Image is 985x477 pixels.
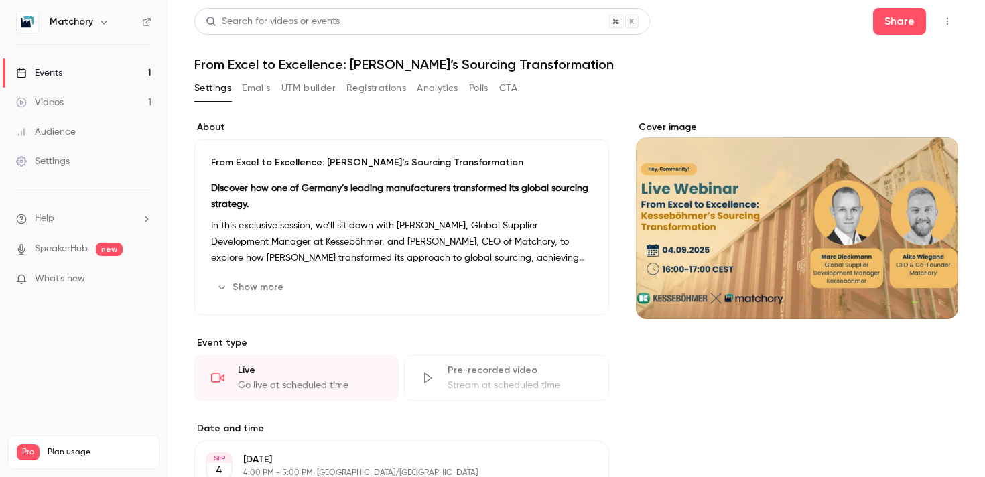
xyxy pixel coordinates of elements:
div: LiveGo live at scheduled time [194,355,399,401]
label: About [194,121,609,134]
div: Videos [16,96,64,109]
div: SEP [207,454,231,463]
p: Event type [194,336,609,350]
p: 4 [216,464,222,477]
div: Search for videos or events [206,15,340,29]
div: Events [16,66,62,80]
div: Live [238,364,382,377]
div: Stream at scheduled time [448,379,592,392]
a: SpeakerHub [35,242,88,256]
h6: Matchory [50,15,93,29]
img: Matchory [17,11,38,33]
span: Pro [17,444,40,460]
div: Pre-recorded videoStream at scheduled time [404,355,608,401]
button: Analytics [417,78,458,99]
label: Date and time [194,422,609,435]
p: [DATE] [243,453,538,466]
label: Cover image [636,121,958,134]
button: Registrations [346,78,406,99]
div: Audience [16,125,76,139]
p: In this exclusive session, we’ll sit down with [PERSON_NAME], Global Supplier Development Manager... [211,218,592,266]
button: UTM builder [281,78,336,99]
p: From Excel to Excellence: [PERSON_NAME]’s Sourcing Transformation [211,156,592,169]
section: Cover image [636,121,958,319]
button: Share [873,8,926,35]
strong: Discover how one of Germany’s leading manufacturers transformed its global sourcing strategy. [211,184,588,209]
button: CTA [499,78,517,99]
span: What's new [35,272,85,286]
button: Polls [469,78,488,99]
span: Plan usage [48,447,151,458]
span: Help [35,212,54,226]
div: Pre-recorded video [448,364,592,377]
button: Settings [194,78,231,99]
h1: From Excel to Excellence: [PERSON_NAME]’s Sourcing Transformation [194,56,958,72]
button: Emails [242,78,270,99]
li: help-dropdown-opener [16,212,151,226]
div: Settings [16,155,70,168]
button: Show more [211,277,291,298]
div: Go live at scheduled time [238,379,382,392]
span: new [96,243,123,256]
